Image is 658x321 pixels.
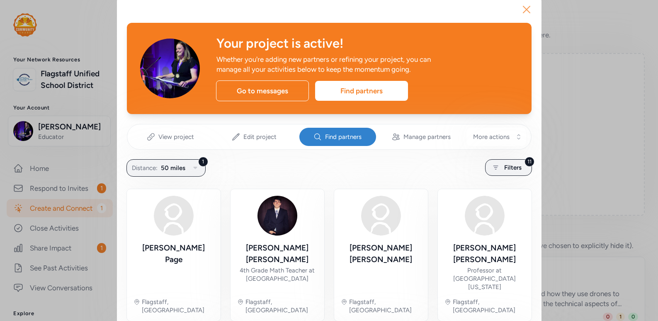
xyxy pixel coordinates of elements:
div: Go to messages [216,80,309,101]
div: Professor at [GEOGRAPHIC_DATA][US_STATE] [444,266,525,291]
img: Avatar [257,196,297,236]
div: [PERSON_NAME] Page [134,242,214,265]
span: More actions [473,133,510,141]
div: [PERSON_NAME] [PERSON_NAME] [237,242,318,265]
span: Distance: [132,163,158,173]
div: Whether you're adding new partners or refining your project, you can manage all your activities b... [216,54,455,74]
div: [PERSON_NAME] [PERSON_NAME] [341,242,421,265]
div: Flagstaff, [GEOGRAPHIC_DATA] [245,298,318,314]
span: Manage partners [403,133,451,141]
div: 1 [198,157,208,167]
span: 50 miles [161,163,185,173]
div: Flagstaff, [GEOGRAPHIC_DATA] [349,298,421,314]
img: Avatar [154,196,194,236]
img: Avatar [465,196,505,236]
button: More actions [466,128,526,146]
span: Filters [504,163,522,173]
div: Find partners [315,81,408,101]
div: 4th Grade Math Teacher at [GEOGRAPHIC_DATA] [237,266,318,283]
div: Flagstaff, [GEOGRAPHIC_DATA] [142,298,214,314]
span: View project [158,133,194,141]
div: Flagstaff, [GEOGRAPHIC_DATA] [453,298,525,314]
button: 1Distance:50 miles [126,159,206,177]
div: Your project is active! [216,36,518,51]
img: Avatar [140,39,200,98]
span: Edit project [243,133,277,141]
div: 11 [524,157,534,167]
span: Find partners [325,133,362,141]
img: Avatar [361,196,401,236]
div: [PERSON_NAME] [PERSON_NAME] [444,242,525,265]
